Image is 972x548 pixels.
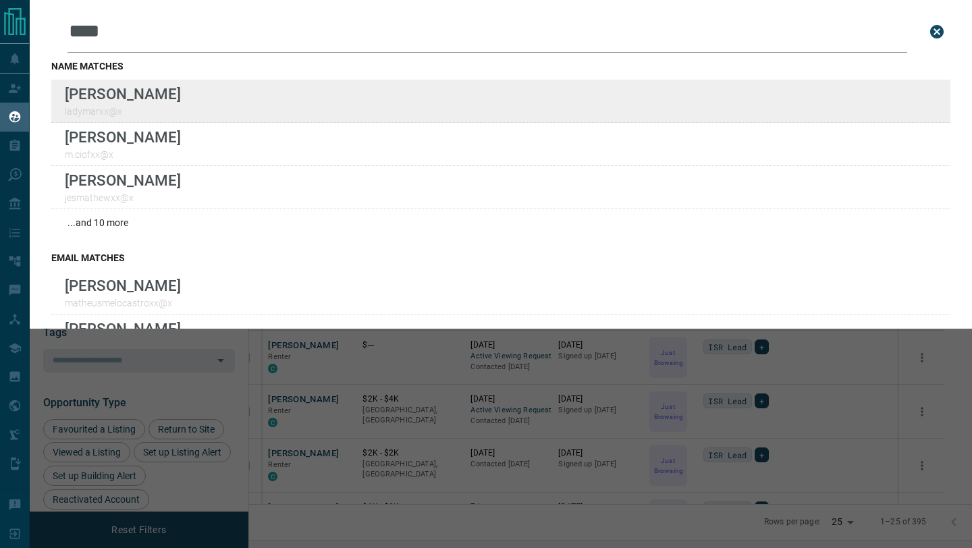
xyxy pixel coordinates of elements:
[65,85,181,103] p: [PERSON_NAME]
[65,128,181,146] p: [PERSON_NAME]
[65,298,181,308] p: matheusmelocastroxx@x
[51,61,950,72] h3: name matches
[51,209,950,236] div: ...and 10 more
[65,192,181,203] p: jesmathewxx@x
[65,320,181,337] p: [PERSON_NAME]
[65,277,181,294] p: [PERSON_NAME]
[65,106,181,117] p: ladymarxx@x
[51,252,950,263] h3: email matches
[65,149,181,160] p: m.ciofxx@x
[923,18,950,45] button: close search bar
[65,171,181,189] p: [PERSON_NAME]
